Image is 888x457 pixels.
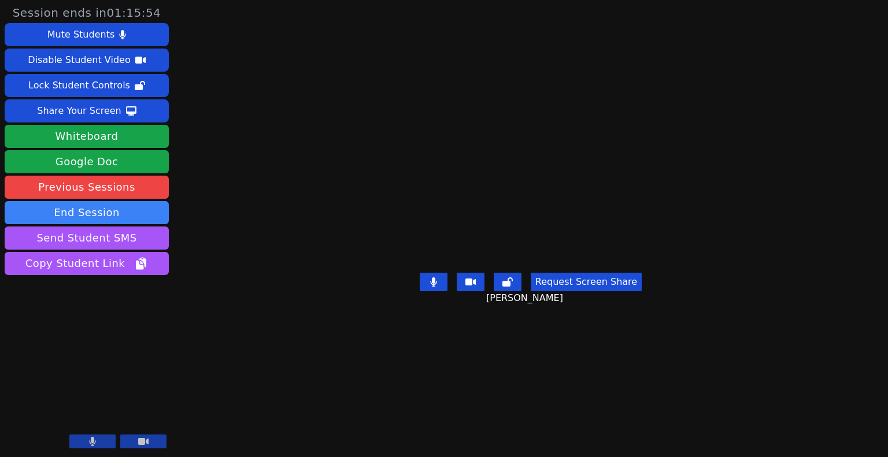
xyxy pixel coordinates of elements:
button: Whiteboard [5,125,169,148]
div: Disable Student Video [28,51,130,69]
button: Disable Student Video [5,49,169,72]
button: Copy Student Link [5,252,169,275]
div: Lock Student Controls [28,76,130,95]
button: Send Student SMS [5,226,169,250]
button: Request Screen Share [531,273,642,291]
div: Mute Students [47,25,114,44]
a: Google Doc [5,150,169,173]
div: Share Your Screen [37,102,121,120]
time: 01:15:54 [107,6,161,20]
span: Session ends in [13,5,161,21]
button: Mute Students [5,23,169,46]
a: Previous Sessions [5,176,169,199]
span: [PERSON_NAME] [486,291,566,305]
button: Share Your Screen [5,99,169,122]
button: End Session [5,201,169,224]
button: Lock Student Controls [5,74,169,97]
span: Copy Student Link [25,255,148,272]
